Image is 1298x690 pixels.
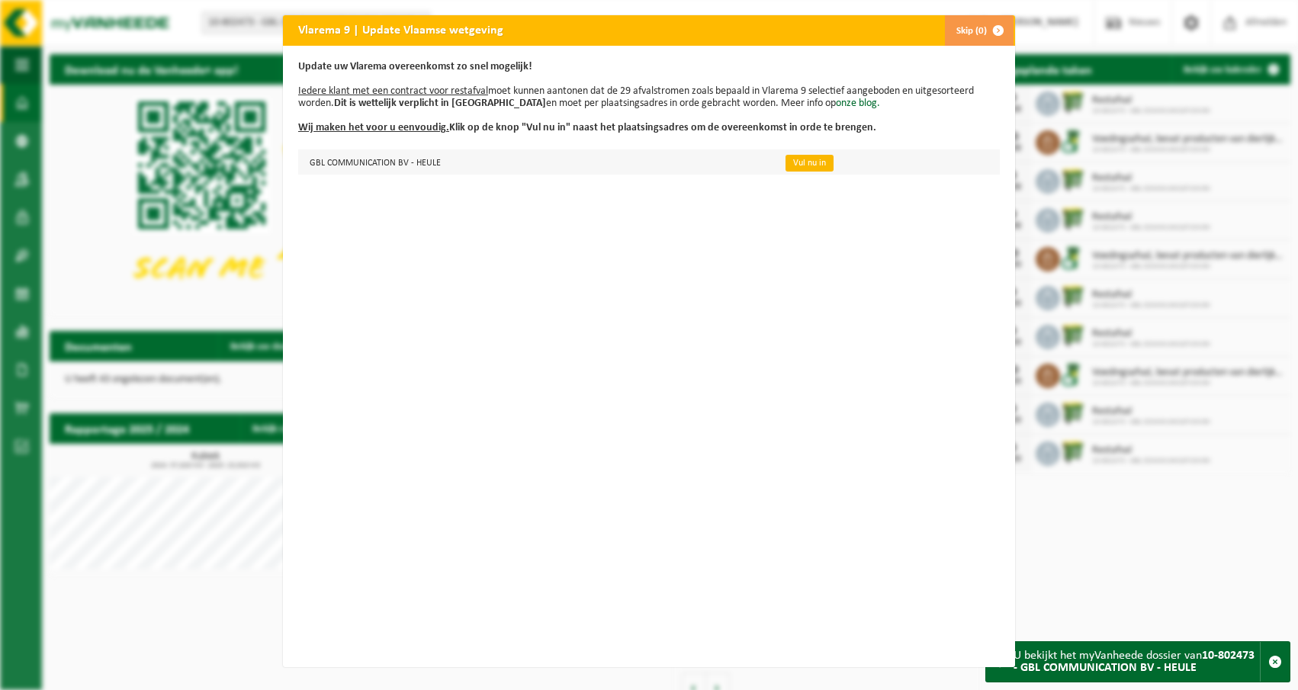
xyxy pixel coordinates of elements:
a: Vul nu in [786,155,834,172]
a: onze blog. [836,98,880,109]
h2: Vlarema 9 | Update Vlaamse wetgeving [283,15,519,44]
u: Wij maken het voor u eenvoudig. [298,122,449,133]
b: Update uw Vlarema overeenkomst zo snel mogelijk! [298,61,532,72]
b: Klik op de knop "Vul nu in" naast het plaatsingsadres om de overeenkomst in orde te brengen. [298,122,876,133]
td: GBL COMMUNICATION BV - HEULE [298,149,773,175]
b: Dit is wettelijk verplicht in [GEOGRAPHIC_DATA] [334,98,546,109]
p: moet kunnen aantonen dat de 29 afvalstromen zoals bepaald in Vlarema 9 selectief aangeboden en ui... [298,61,1000,134]
u: Iedere klant met een contract voor restafval [298,85,488,97]
button: Skip (0) [944,15,1014,46]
